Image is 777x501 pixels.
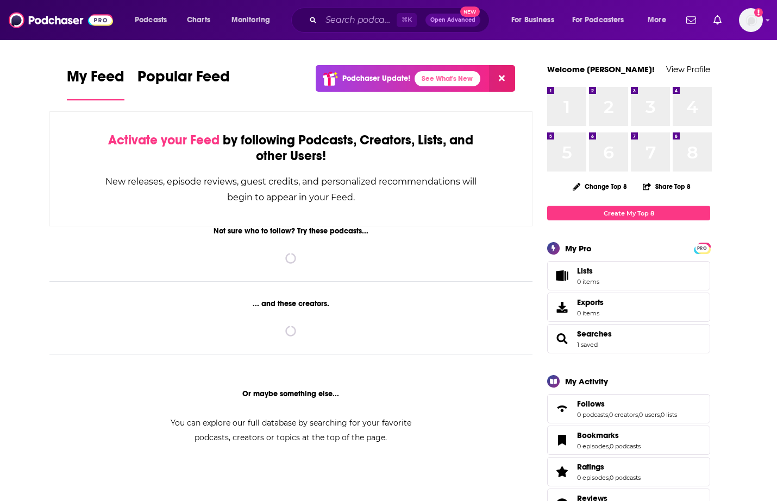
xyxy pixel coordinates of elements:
[610,442,641,450] a: 0 podcasts
[430,17,475,23] span: Open Advanced
[547,64,655,74] a: Welcome [PERSON_NAME]!
[504,11,568,29] button: open menu
[108,132,220,148] span: Activate your Feed
[321,11,397,29] input: Search podcasts, credits, & more...
[565,11,640,29] button: open menu
[551,268,573,283] span: Lists
[577,430,641,440] a: Bookmarks
[547,394,710,423] span: Follows
[49,226,532,236] div: Not sure who to follow? Try these podcasts...
[609,411,638,418] a: 0 creators
[638,411,639,418] span: ,
[609,442,610,450] span: ,
[415,71,480,86] a: See What's New
[547,206,710,220] a: Create My Top 8
[577,442,609,450] a: 0 episodes
[572,12,624,28] span: For Podcasters
[640,11,680,29] button: open menu
[577,329,612,339] a: Searches
[639,411,660,418] a: 0 users
[739,8,763,32] img: User Profile
[577,297,604,307] span: Exports
[49,389,532,398] div: Or maybe something else...
[682,11,700,29] a: Show notifications dropdown
[660,411,661,418] span: ,
[302,8,500,33] div: Search podcasts, credits, & more...
[666,64,710,74] a: View Profile
[187,12,210,28] span: Charts
[511,12,554,28] span: For Business
[608,411,609,418] span: ,
[551,433,573,448] a: Bookmarks
[709,11,726,29] a: Show notifications dropdown
[137,67,230,100] a: Popular Feed
[157,416,424,445] div: You can explore our full database by searching for your favorite podcasts, creators or topics at ...
[342,74,410,83] p: Podchaser Update!
[577,278,599,286] span: 0 items
[577,411,608,418] a: 0 podcasts
[49,299,532,308] div: ... and these creators.
[577,399,677,409] a: Follows
[551,331,573,346] a: Searches
[547,426,710,455] span: Bookmarks
[425,14,480,27] button: Open AdvancedNew
[565,376,608,386] div: My Activity
[577,341,598,348] a: 1 saved
[577,266,599,276] span: Lists
[135,12,167,28] span: Podcasts
[577,474,609,481] a: 0 episodes
[661,411,677,418] a: 0 lists
[9,10,113,30] img: Podchaser - Follow, Share and Rate Podcasts
[577,399,605,409] span: Follows
[547,293,710,322] a: Exports
[104,132,478,164] div: by following Podcasts, Creators, Lists, and other Users!
[127,11,181,29] button: open menu
[566,180,634,193] button: Change Top 8
[754,8,763,17] svg: Add a profile image
[551,401,573,416] a: Follows
[739,8,763,32] span: Logged in as canningRWJ
[547,324,710,353] span: Searches
[565,243,592,253] div: My Pro
[577,309,604,317] span: 0 items
[137,67,230,92] span: Popular Feed
[551,464,573,479] a: Ratings
[67,67,124,92] span: My Feed
[610,474,641,481] a: 0 podcasts
[695,244,709,252] a: PRO
[547,261,710,290] a: Lists
[224,11,284,29] button: open menu
[739,8,763,32] button: Show profile menu
[397,13,417,27] span: ⌘ K
[648,12,666,28] span: More
[180,11,217,29] a: Charts
[609,474,610,481] span: ,
[642,176,691,197] button: Share Top 8
[547,457,710,486] span: Ratings
[577,430,619,440] span: Bookmarks
[231,12,270,28] span: Monitoring
[551,300,573,315] span: Exports
[460,7,480,17] span: New
[695,244,709,252] span: PRO
[577,462,641,472] a: Ratings
[104,174,478,205] div: New releases, episode reviews, guest credits, and personalized recommendations will begin to appe...
[67,67,124,100] a: My Feed
[577,266,593,276] span: Lists
[577,462,604,472] span: Ratings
